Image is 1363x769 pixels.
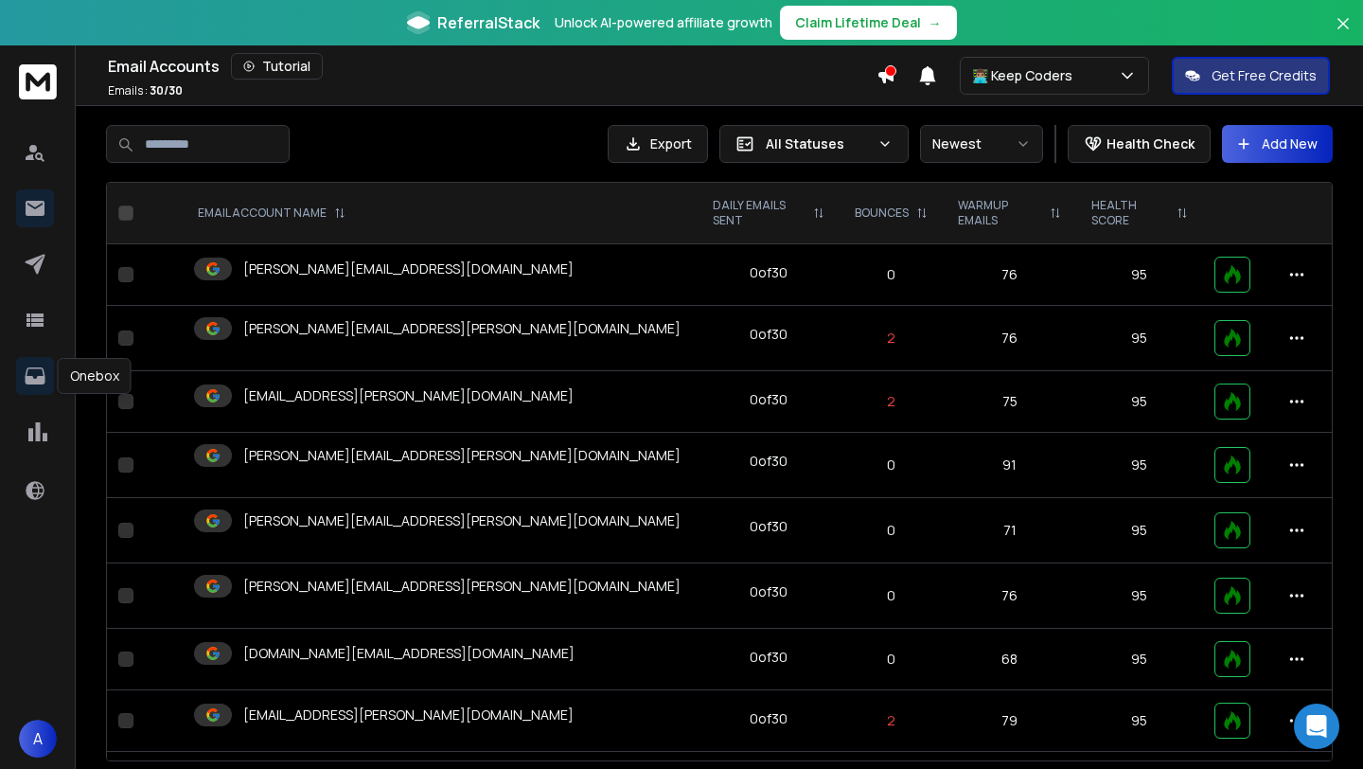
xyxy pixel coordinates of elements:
td: 91 [943,433,1076,498]
td: 76 [943,563,1076,629]
button: Close banner [1331,11,1355,57]
button: A [19,720,57,758]
p: [DOMAIN_NAME][EMAIL_ADDRESS][DOMAIN_NAME] [243,644,575,663]
p: [PERSON_NAME][EMAIL_ADDRESS][DOMAIN_NAME] [243,259,574,278]
td: 76 [943,306,1076,371]
p: HEALTH SCORE [1091,198,1169,228]
p: [PERSON_NAME][EMAIL_ADDRESS][PERSON_NAME][DOMAIN_NAME] [243,577,681,596]
p: 2 [851,329,931,348]
p: 2 [851,711,931,730]
p: All Statuses [766,134,870,153]
td: 95 [1076,306,1203,371]
td: 68 [943,629,1076,690]
p: [PERSON_NAME][EMAIL_ADDRESS][PERSON_NAME][DOMAIN_NAME] [243,511,681,530]
p: 0 [851,456,931,474]
div: Onebox [58,358,132,394]
td: 95 [1076,563,1203,629]
div: 0 of 30 [750,582,788,601]
p: 0 [851,521,931,540]
button: Tutorial [231,53,323,80]
p: BOUNCES [855,206,909,221]
p: WARMUP EMAILS [958,198,1042,228]
p: [EMAIL_ADDRESS][PERSON_NAME][DOMAIN_NAME] [243,706,574,724]
div: 0 of 30 [750,648,788,667]
button: Get Free Credits [1172,57,1330,95]
p: Emails : [108,83,183,98]
td: 95 [1076,371,1203,433]
p: 0 [851,586,931,605]
p: [PERSON_NAME][EMAIL_ADDRESS][PERSON_NAME][DOMAIN_NAME] [243,446,681,465]
td: 76 [943,244,1076,306]
button: Newest [920,125,1043,163]
span: ReferralStack [437,11,540,34]
p: Health Check [1106,134,1195,153]
div: 0 of 30 [750,709,788,728]
td: 95 [1076,433,1203,498]
span: → [929,13,942,32]
div: 0 of 30 [750,517,788,536]
p: [PERSON_NAME][EMAIL_ADDRESS][PERSON_NAME][DOMAIN_NAME] [243,319,681,338]
p: DAILY EMAILS SENT [713,198,805,228]
div: 0 of 30 [750,325,788,344]
td: 75 [943,371,1076,433]
div: 0 of 30 [750,390,788,409]
button: Claim Lifetime Deal→ [780,6,957,40]
p: Get Free Credits [1212,66,1317,85]
td: 71 [943,498,1076,563]
button: Health Check [1068,125,1211,163]
td: 95 [1076,690,1203,752]
p: 2 [851,392,931,411]
p: Unlock AI-powered affiliate growth [555,13,772,32]
td: 95 [1076,629,1203,690]
div: Open Intercom Messenger [1294,704,1339,749]
div: EMAIL ACCOUNT NAME [198,206,345,221]
p: [EMAIL_ADDRESS][PERSON_NAME][DOMAIN_NAME] [243,386,574,405]
td: 79 [943,690,1076,752]
td: 95 [1076,498,1203,563]
div: 0 of 30 [750,452,788,471]
p: 0 [851,650,931,669]
button: Export [608,125,708,163]
div: 0 of 30 [750,263,788,282]
span: 30 / 30 [150,82,183,98]
button: Add New [1222,125,1333,163]
td: 95 [1076,244,1203,306]
p: 👨🏽‍💻 Keep Coders [972,66,1080,85]
p: 0 [851,265,931,284]
div: Email Accounts [108,53,876,80]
